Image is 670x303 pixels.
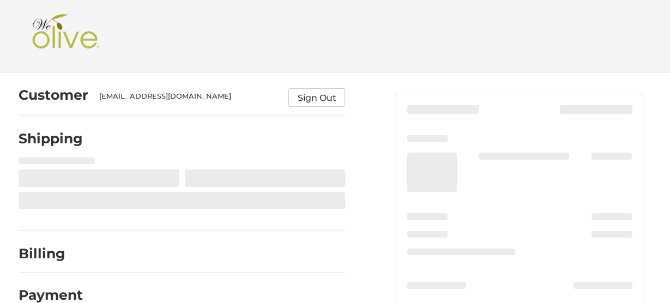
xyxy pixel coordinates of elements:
h2: Billing [19,245,82,262]
button: Sign Out [288,88,345,107]
img: Shop We Olive [29,14,102,58]
h2: Shipping [19,130,83,147]
iframe: Google Customer Reviews [580,274,670,303]
div: [EMAIL_ADDRESS][DOMAIN_NAME] [99,91,278,107]
h2: Customer [19,87,88,104]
